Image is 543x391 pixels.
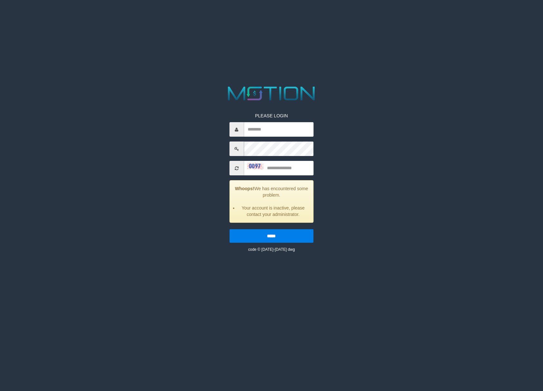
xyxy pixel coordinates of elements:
[229,112,313,119] p: PLEASE LOGIN
[229,180,313,223] div: We has encountered some problem.
[224,84,319,103] img: MOTION_logo.png
[235,186,254,191] strong: Whoops!
[248,247,295,252] small: code © [DATE]-[DATE] dwg
[238,205,308,218] li: Your account is inactive, please contact your administrator.
[247,163,263,170] img: captcha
